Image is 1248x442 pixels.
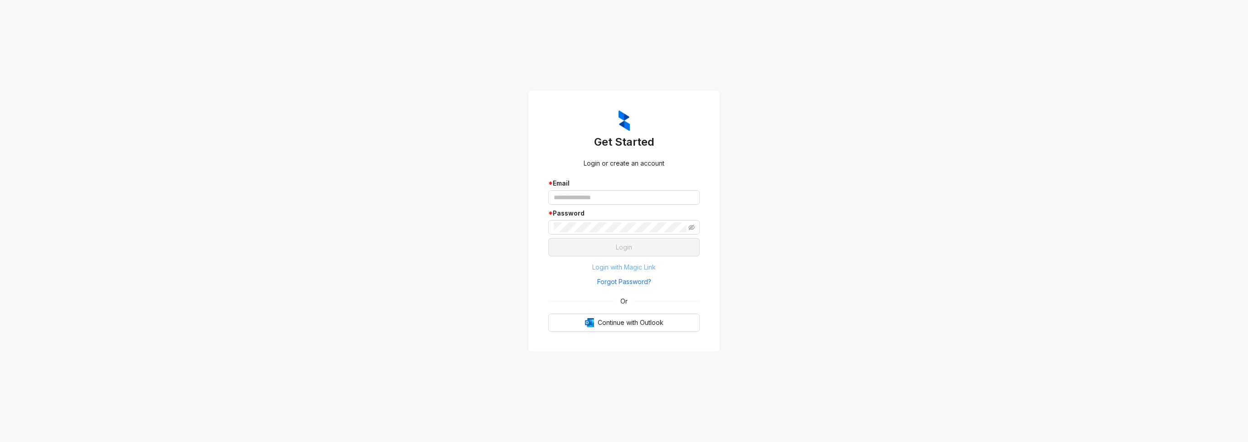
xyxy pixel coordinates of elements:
span: eye-invisible [688,224,695,231]
span: Continue with Outlook [598,318,663,328]
h3: Get Started [548,135,700,149]
span: Or [614,296,634,306]
img: Outlook [585,318,594,327]
button: Login [548,238,700,256]
div: Email [548,178,700,188]
button: OutlookContinue with Outlook [548,314,700,332]
button: Forgot Password? [548,275,700,289]
img: ZumaIcon [619,110,630,131]
div: Login or create an account [548,158,700,168]
button: Login with Magic Link [548,260,700,275]
span: Login with Magic Link [592,262,656,272]
span: Forgot Password? [597,277,651,287]
div: Password [548,208,700,218]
